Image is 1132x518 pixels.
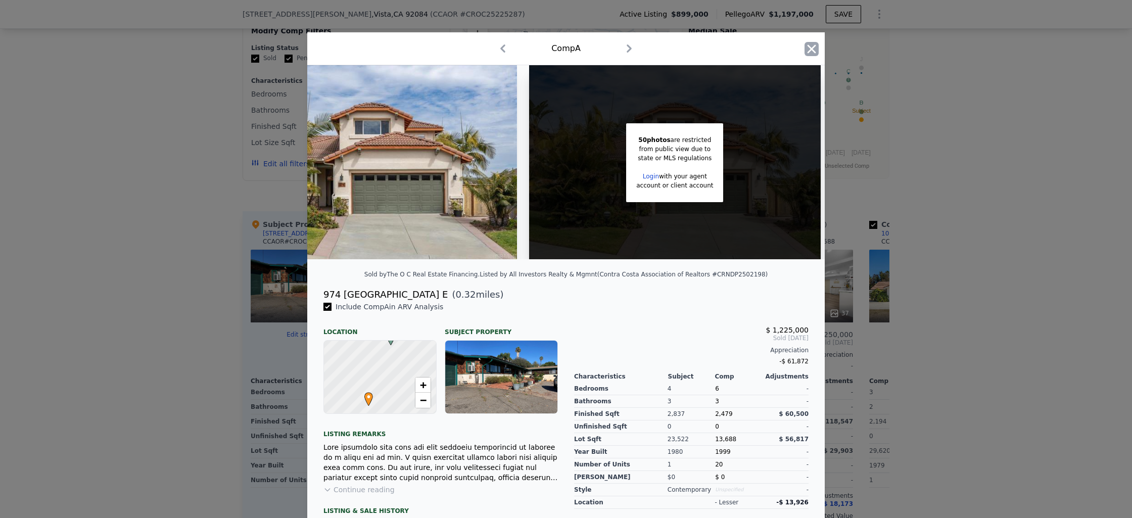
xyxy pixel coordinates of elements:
[668,484,715,496] div: Contemporary
[323,320,437,336] div: Location
[332,303,447,311] span: Include Comp A in ARV Analysis
[762,471,809,484] div: -
[323,422,558,438] div: Listing remarks
[776,499,809,506] span: -$ 13,926
[362,392,368,398] div: •
[636,145,713,154] div: from public view due to
[668,458,715,471] div: 1
[574,395,668,408] div: Bathrooms
[415,393,431,408] a: Zoom out
[643,173,659,180] a: Login
[574,420,668,433] div: Unfinished Sqft
[715,395,762,408] div: 3
[480,271,768,278] div: Listed by All Investors Realty & Mgmnt (Contra Costa Association of Realtors #CRNDP2502198)
[574,383,668,395] div: Bedrooms
[715,385,719,392] span: 6
[668,446,715,458] div: 1980
[762,484,809,496] div: -
[455,289,476,300] span: 0.32
[574,408,668,420] div: Finished Sqft
[415,378,431,393] a: Zoom in
[574,334,809,342] span: Sold [DATE]
[715,372,762,381] div: Comp
[636,135,713,145] div: are restricted
[445,320,558,336] div: Subject Property
[715,446,762,458] div: 1999
[668,471,715,484] div: $0
[715,458,762,471] div: 20
[362,389,375,404] span: •
[715,410,732,417] span: 2,479
[574,458,668,471] div: Number of Units
[668,372,715,381] div: Subject
[668,395,715,408] div: 3
[762,395,809,408] div: -
[323,442,558,483] div: Lore ipsumdolo sita cons adi elit seddoeiu temporincid ut laboree do m aliqu eni ad min. V quisn ...
[574,372,668,381] div: Characteristics
[574,446,668,458] div: Year Built
[574,346,809,354] div: Appreciation
[448,288,503,302] span: ( miles)
[668,383,715,395] div: 4
[668,408,715,420] div: 2,837
[323,485,395,495] button: Continue reading
[762,372,809,381] div: Adjustments
[715,436,736,443] span: 13,688
[715,474,725,481] span: $ 0
[574,433,668,446] div: Lot Sqft
[225,65,517,259] img: Property Img
[551,42,581,55] div: Comp A
[323,288,448,302] div: 974 [GEOGRAPHIC_DATA] E
[779,358,809,365] span: -$ 61,872
[574,484,668,496] div: Style
[574,471,668,484] div: [PERSON_NAME]
[779,410,809,417] span: $ 60,500
[766,326,809,334] span: $ 1,225,000
[762,446,809,458] div: -
[668,420,715,433] div: 0
[762,420,809,433] div: -
[323,507,558,517] div: LISTING & SALE HISTORY
[715,484,762,496] div: Unspecified
[762,383,809,395] div: -
[715,498,738,506] div: - lesser
[668,433,715,446] div: 23,522
[364,271,480,278] div: Sold by The O C Real Estate Financing .
[638,136,670,144] span: 50 photos
[779,436,809,443] span: $ 56,817
[420,394,427,406] span: −
[574,496,668,509] div: location
[420,379,427,391] span: +
[659,173,707,180] span: with your agent
[715,423,719,430] span: 0
[636,154,713,163] div: state or MLS regulations
[636,181,713,190] div: account or client account
[762,458,809,471] div: -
